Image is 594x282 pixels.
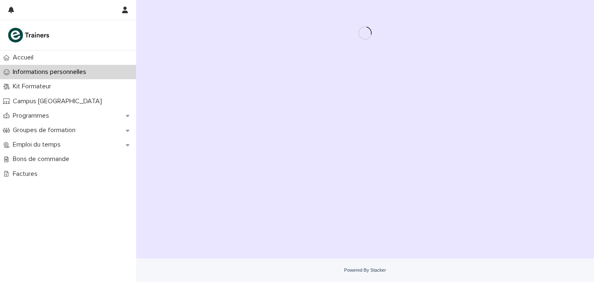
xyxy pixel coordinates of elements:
p: Emploi du temps [9,141,67,149]
p: Kit Formateur [9,83,58,90]
p: Informations personnelles [9,68,93,76]
p: Programmes [9,112,56,120]
img: K0CqGN7SDeD6s4JG8KQk [7,27,52,43]
a: Powered By Stacker [344,268,386,273]
p: Bons de commande [9,155,76,163]
p: Accueil [9,54,40,62]
p: Factures [9,170,44,178]
p: Groupes de formation [9,126,82,134]
p: Campus [GEOGRAPHIC_DATA] [9,97,108,105]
